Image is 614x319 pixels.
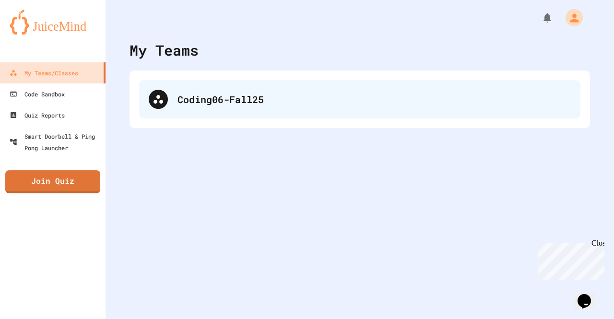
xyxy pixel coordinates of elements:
[10,10,96,35] img: logo-orange.svg
[574,281,604,309] iframe: chat widget
[10,88,65,100] div: Code Sandbox
[10,67,78,79] div: My Teams/Classes
[10,130,102,154] div: Smart Doorbell & Ping Pong Launcher
[555,7,585,29] div: My Account
[10,109,65,121] div: Quiz Reports
[4,4,66,61] div: Chat with us now!Close
[177,92,571,106] div: Coding06-Fall25
[524,10,555,26] div: My Notifications
[130,39,199,61] div: My Teams
[534,239,604,280] iframe: chat widget
[5,170,100,193] a: Join Quiz
[139,80,580,118] div: Coding06-Fall25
